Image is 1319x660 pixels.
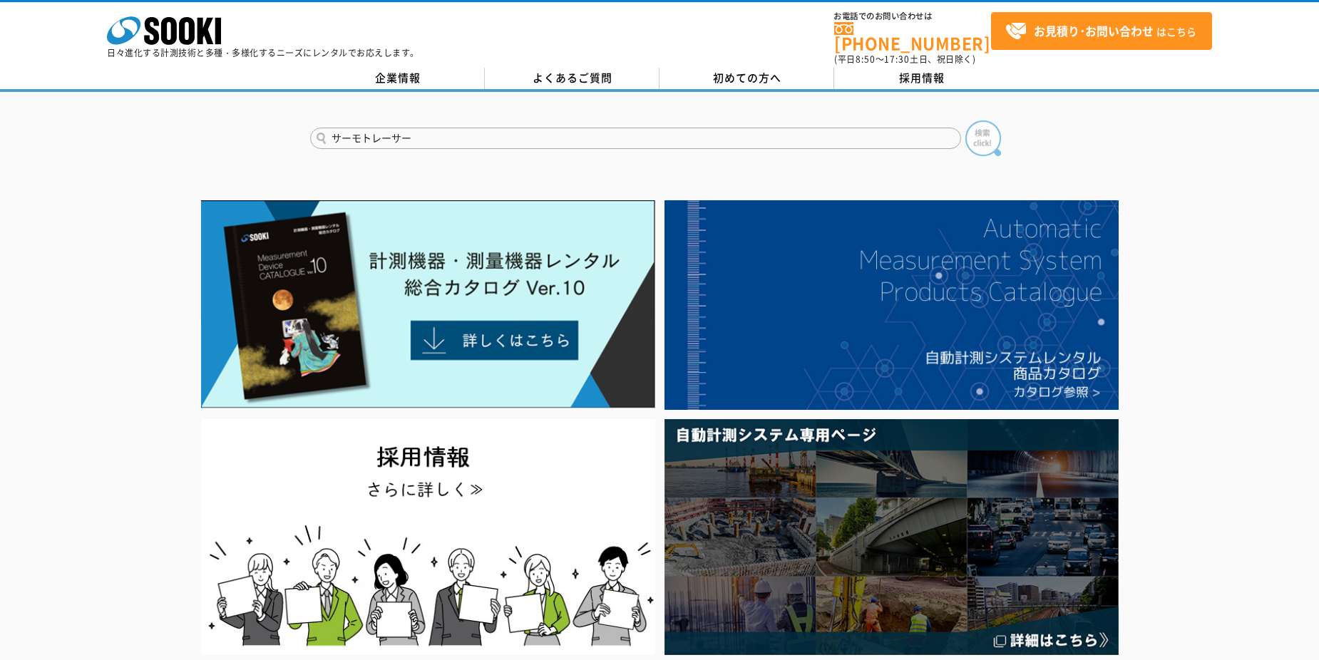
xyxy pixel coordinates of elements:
img: 自動計測システムカタログ [664,200,1119,410]
a: [PHONE_NUMBER] [834,22,991,51]
p: 日々進化する計測技術と多種・多様化するニーズにレンタルでお応えします。 [107,48,419,57]
img: btn_search.png [965,120,1001,156]
img: SOOKI recruit [201,419,655,655]
input: 商品名、型式、NETIS番号を入力してください [310,128,961,149]
a: 採用情報 [834,68,1009,89]
span: お電話でのお問い合わせは [834,12,991,21]
img: Catalog Ver10 [201,200,655,408]
a: 初めての方へ [659,68,834,89]
a: お見積り･お問い合わせはこちら [991,12,1212,50]
span: 17:30 [884,53,910,66]
span: はこちら [1005,21,1196,42]
strong: お見積り･お問い合わせ [1034,22,1154,39]
span: 初めての方へ [713,70,781,86]
span: (平日 ～ 土日、祝日除く) [834,53,975,66]
span: 8:50 [856,53,876,66]
a: 企業情報 [310,68,485,89]
img: 自動計測システム専用ページ [664,419,1119,655]
a: よくあるご質問 [485,68,659,89]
